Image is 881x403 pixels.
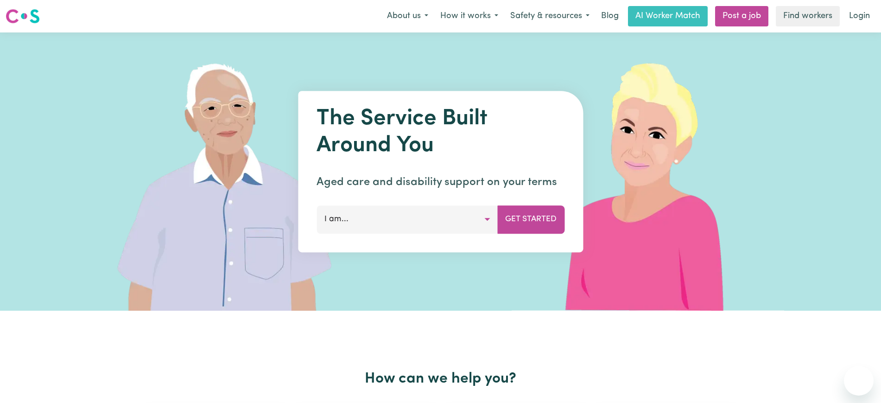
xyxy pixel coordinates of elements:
a: Post a job [715,6,768,26]
img: Careseekers logo [6,8,40,25]
a: Blog [596,6,624,26]
a: AI Worker Match [628,6,708,26]
h1: The Service Built Around You [317,106,564,159]
button: Get Started [497,205,564,233]
button: I am... [317,205,498,233]
p: Aged care and disability support on your terms [317,174,564,191]
button: Safety & resources [504,6,596,26]
button: About us [381,6,434,26]
button: How it works [434,6,504,26]
a: Login [843,6,875,26]
a: Careseekers logo [6,6,40,27]
iframe: Button to launch messaging window [844,366,874,396]
a: Find workers [776,6,840,26]
h2: How can we help you? [140,370,741,388]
